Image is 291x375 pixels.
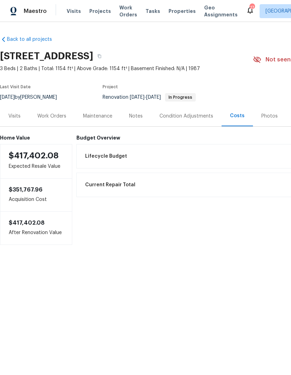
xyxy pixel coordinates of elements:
[249,4,254,11] div: 17
[9,151,59,160] span: $417,402.08
[9,187,43,193] span: $351,767.96
[146,95,161,100] span: [DATE]
[119,4,137,18] span: Work Orders
[103,95,196,100] span: Renovation
[204,4,238,18] span: Geo Assignments
[93,50,106,62] button: Copy Address
[103,85,118,89] span: Project
[37,113,66,120] div: Work Orders
[9,220,45,226] span: $417,402.08
[129,113,143,120] div: Notes
[166,95,195,99] span: In Progress
[83,113,112,120] div: Maintenance
[85,181,135,188] span: Current Repair Total
[145,9,160,14] span: Tasks
[130,95,144,100] span: [DATE]
[67,8,81,15] span: Visits
[159,113,213,120] div: Condition Adjustments
[230,112,245,119] div: Costs
[24,8,47,15] span: Maestro
[85,153,127,160] span: Lifecycle Budget
[169,8,196,15] span: Properties
[8,113,21,120] div: Visits
[89,8,111,15] span: Projects
[130,95,161,100] span: -
[261,113,278,120] div: Photos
